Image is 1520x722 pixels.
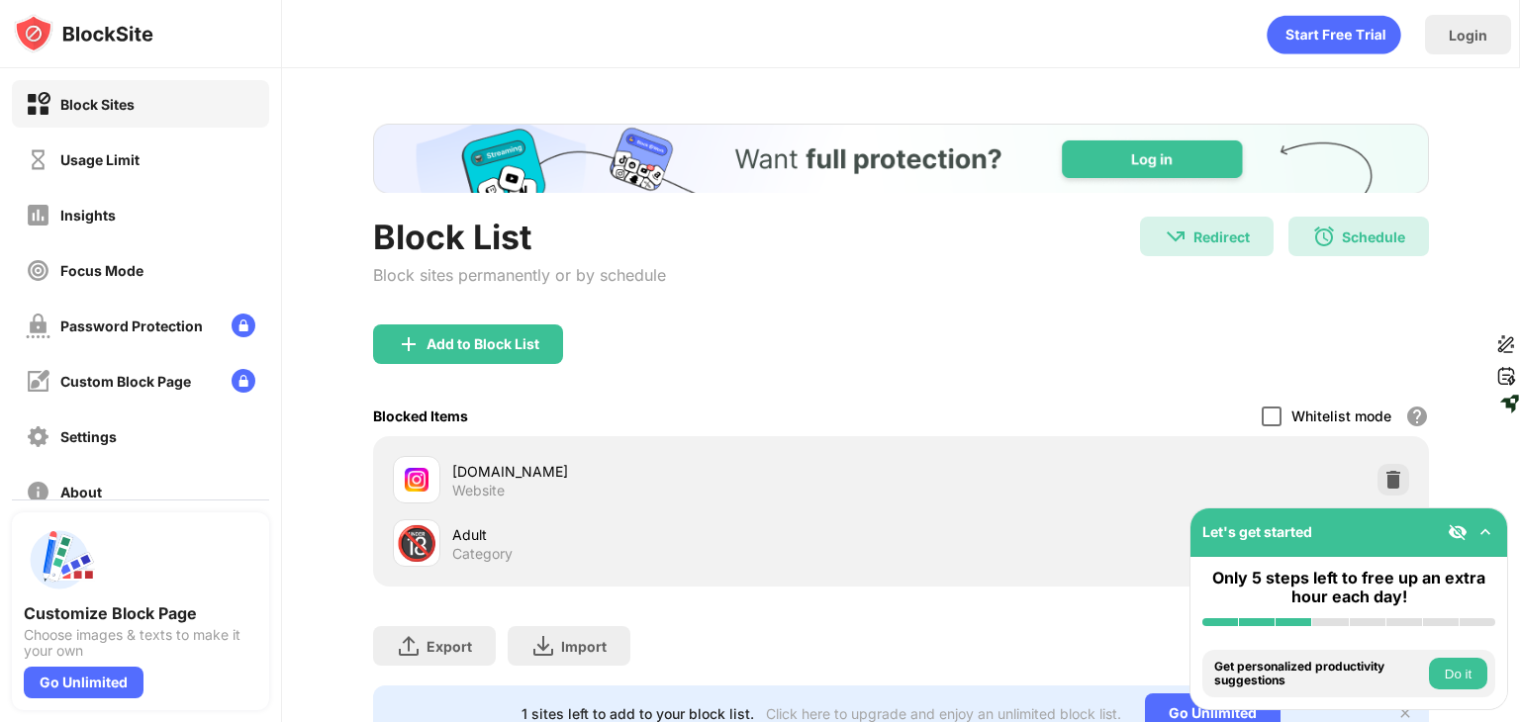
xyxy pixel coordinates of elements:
[232,314,255,337] img: lock-menu.svg
[561,638,607,655] div: Import
[26,203,50,227] img: insights-off.svg
[60,373,191,390] div: Custom Block Page
[60,262,143,279] div: Focus Mode
[1202,523,1312,540] div: Let's get started
[1397,705,1413,721] img: x-button.svg
[1291,407,1391,424] div: Whitelist mode
[26,147,50,172] img: time-usage-off.svg
[60,96,135,113] div: Block Sites
[26,258,50,283] img: focus-off.svg
[452,461,901,482] div: [DOMAIN_NAME]
[405,468,428,492] img: favicons
[1448,522,1468,542] img: eye-not-visible.svg
[232,369,255,393] img: lock-menu.svg
[26,314,50,338] img: password-protection-off.svg
[1449,27,1487,44] div: Login
[1202,569,1495,606] div: Only 5 steps left to free up an extra hour each day!
[396,523,437,564] div: 🔞
[427,638,472,655] div: Export
[452,482,505,499] div: Website
[60,484,102,500] div: About
[1214,660,1424,688] div: Get personalized productivity suggestions
[373,407,468,424] div: Blocked Items
[14,14,153,53] img: logo-blocksite.svg
[373,217,666,257] div: Block List
[26,424,50,449] img: settings-off.svg
[1267,15,1401,54] div: animation
[373,124,1429,193] iframe: Banner
[60,317,203,334] div: Password Protection
[24,603,257,623] div: Customize Block Page
[373,265,666,285] div: Block sites permanently or by schedule
[1475,522,1495,542] img: omni-setup-toggle.svg
[1342,228,1405,245] div: Schedule
[26,480,50,504] img: about-off.svg
[1429,658,1487,689] button: Do it
[452,545,513,563] div: Category
[60,151,140,168] div: Usage Limit
[427,336,539,352] div: Add to Block List
[24,667,143,698] div: Go Unlimited
[60,207,116,224] div: Insights
[522,705,754,722] div: 1 sites left to add to your block list.
[766,705,1121,722] div: Click here to upgrade and enjoy an unlimited block list.
[24,524,95,595] img: push-custom-page.svg
[60,428,117,445] div: Settings
[452,524,901,545] div: Adult
[26,92,50,117] img: block-on.svg
[24,627,257,659] div: Choose images & texts to make it your own
[1193,228,1250,245] div: Redirect
[26,369,50,394] img: customize-block-page-off.svg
